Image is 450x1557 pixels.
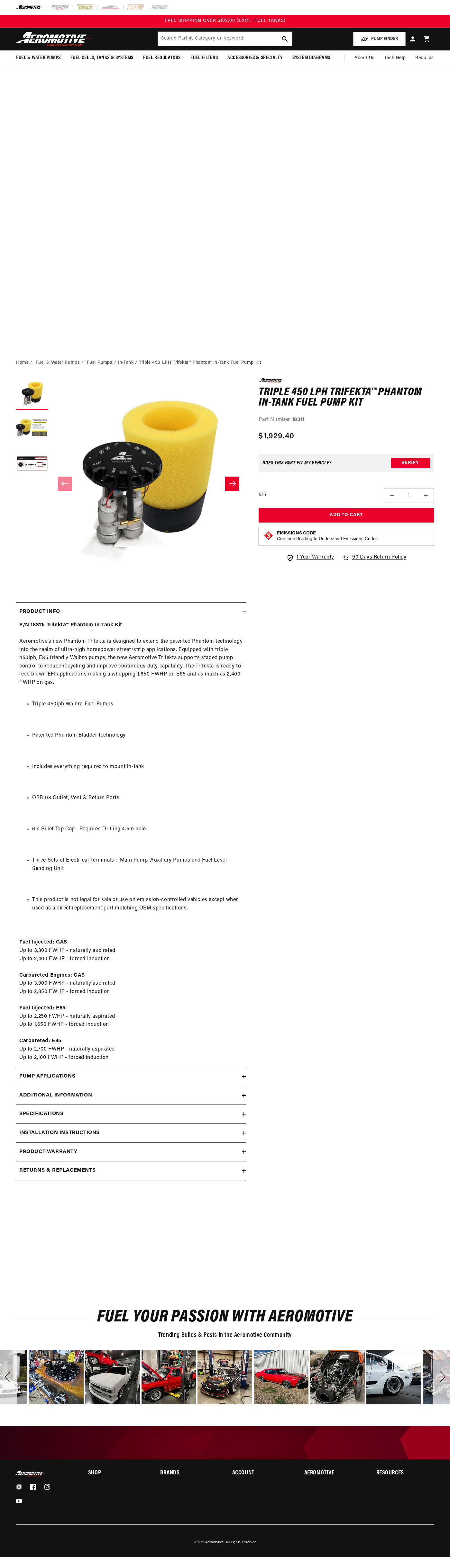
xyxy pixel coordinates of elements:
strong: Fuel Injected: E85 [19,1006,66,1011]
li: Triple 450 LPH Trifekta™ Phantom In-Tank Fuel Pump Kit [139,359,261,366]
strong: Carbureted: E85 [19,1038,61,1043]
nav: breadcrumbs [16,359,434,366]
summary: Accessories & Specialty [223,50,288,66]
span: Fuel Regulators [143,55,181,61]
div: Photo from a Shopper [197,1350,252,1405]
span: Rebuilds [415,55,434,62]
span: 1 Year Warranty [297,553,334,562]
strong: Carbureted Engines: GAS [19,973,85,978]
li: In-Tank [118,359,139,366]
p: Continue Reading to Understand Emissions Codes [277,536,378,542]
summary: Product warranty [16,1143,246,1161]
h1: Triple 450 LPH Trifekta™ Phantom In-Tank Fuel Pump Kit [259,388,434,408]
button: Add to Cart [259,508,434,523]
img: Aeromotive [14,31,94,47]
summary: Account [232,1471,290,1476]
summary: Shop [88,1471,146,1476]
button: PUMP FINDER [353,32,406,46]
h2: Fuel Your Passion with Aeromotive [16,1310,434,1325]
h2: Product warranty [19,1148,78,1156]
summary: Tech Help [380,50,410,66]
span: Fuel Cells, Tanks & Systems [70,55,133,61]
div: Photo from a Shopper [85,1350,140,1405]
span: Tech Help [384,55,406,62]
h2: Returns & replacements [19,1167,96,1175]
span: $1,929.40 [259,431,294,442]
span: Fuel & Water Pumps [16,55,61,61]
a: Fuel Pumps [87,359,113,366]
button: Slide left [58,477,72,491]
li: Three Sets of Electrical Terminals : Main Pump, Auxiliary Pumps and Fuel Level Sending Unit [32,856,243,873]
summary: Fuel Cells, Tanks & Systems [66,50,138,66]
input: Search by Part Number, Category or Keyword [158,32,292,46]
p: Up to 3,300 FWHP - naturally aspirated Up to 2,400 FWHP - forced induction Up to 3,900 FWHP - nat... [19,922,243,1062]
h2: Additional information [19,1091,92,1100]
summary: Specifications [16,1105,246,1123]
a: 90 Days Return Policy [342,553,407,568]
div: Photo from a Shopper [310,1350,365,1405]
div: Part Number: [259,416,434,424]
div: Does This part fit My vehicle? [262,461,332,466]
a: Aeromotive [205,1541,224,1544]
label: QTY [259,492,267,497]
span: Fuel Filters [190,55,218,61]
span: FREE SHIPPING OVER $109.00 (EXCL. FUEL TANKS) [165,18,286,23]
button: Load image 3 in gallery view [16,449,48,481]
h2: Pump Applications [19,1072,75,1081]
button: Load image 2 in gallery view [16,413,48,445]
summary: Additional information [16,1086,246,1105]
media-gallery: Gallery Viewer [16,378,246,589]
img: Aeromotive [14,1471,46,1477]
strong: 18311 [292,417,305,422]
summary: Aeromotive [304,1471,362,1476]
button: Emissions CodeContinue Reading to Understand Emissions Codes [277,531,378,542]
small: All rights reserved [226,1541,256,1544]
a: 1 Year Warranty [286,553,334,562]
summary: Fuel Filters [186,50,223,66]
summary: Installation Instructions [16,1124,246,1142]
summary: Returns & replacements [16,1161,246,1180]
li: 6in Billet Top Cap : Requires Drilling 4.5in hole [32,825,243,834]
summary: Resources [376,1471,434,1476]
strong: Emissions Code [277,531,316,536]
summary: Brands [160,1471,218,1476]
div: image number 14 [254,1350,308,1405]
div: image number 15 [310,1350,365,1405]
button: Verify [391,458,430,468]
a: About Us [350,50,380,66]
div: Photo from a Shopper [142,1350,196,1405]
button: Slide right [225,477,239,491]
small: © 2025 . [194,1541,225,1544]
div: image number 11 [85,1350,140,1405]
summary: System Diagrams [288,50,335,66]
a: Fuel & Water Pumps [36,359,80,366]
strong: Fuel Injected: GAS [19,940,67,945]
p: Aeromotive’s new Phantom Trifekta is designed to extend the patented Phantom technology into the ... [19,621,243,695]
div: image number 16 [366,1350,421,1405]
summary: Product Info [16,603,246,621]
div: Photo from a Shopper [366,1350,421,1405]
span: System Diagrams [292,55,330,61]
li: ORB-08 Outlet, Vent & Return Ports [32,794,243,802]
li: Patented Phantom Bladder technology [32,731,243,740]
span: Trending Builds & Posts in the Aeromotive Community [158,1332,292,1338]
li: Triple 450lph Walbro Fuel Pumps [32,700,243,709]
div: image number 10 [29,1350,84,1405]
span: 90 Days Return Policy [352,553,407,568]
span: About Us [354,56,375,60]
div: Next [433,1350,450,1405]
div: image number 12 [142,1350,196,1405]
li: Includes everything required to mount in-tank [32,763,243,771]
summary: Fuel Regulators [138,50,186,66]
summary: Fuel & Water Pumps [11,50,66,66]
a: Home [16,359,29,366]
img: Emissions code [263,531,274,541]
span: Accessories & Specialty [227,55,283,61]
div: Photo from a Shopper [254,1350,308,1405]
div: Photo from a Shopper [29,1350,84,1405]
